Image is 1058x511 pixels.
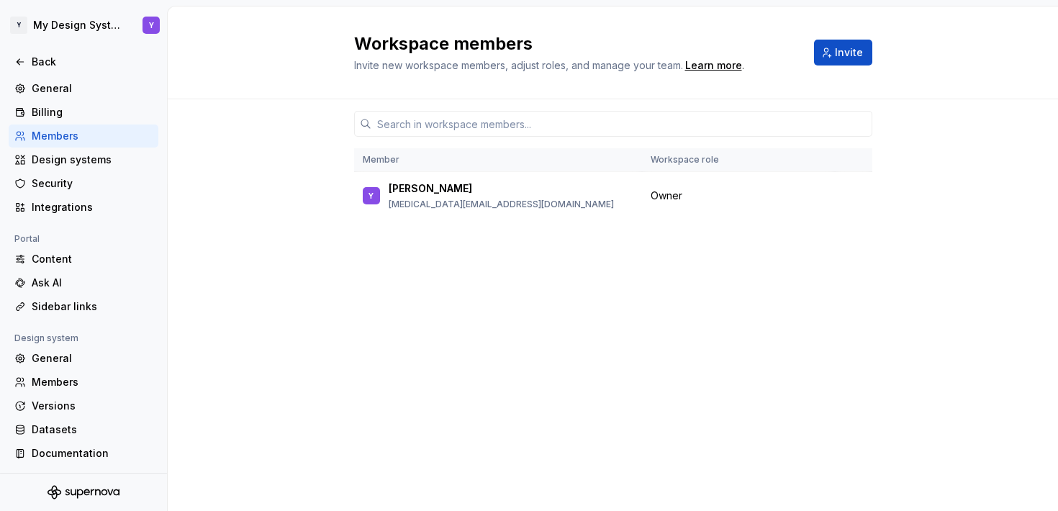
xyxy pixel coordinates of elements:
div: General [32,81,153,96]
a: Members [9,371,158,394]
div: Integrations [32,200,153,214]
div: Design system [9,330,84,347]
div: My Design System [33,18,125,32]
div: Members [32,375,153,389]
a: Versions [9,394,158,417]
a: Sidebar links [9,295,158,318]
th: Member [354,148,642,172]
span: . [683,60,744,71]
a: Content [9,248,158,271]
div: Back [32,55,153,69]
a: Security [9,172,158,195]
div: Documentation [32,446,153,461]
div: Portal [9,230,45,248]
a: Back [9,50,158,73]
button: YMy Design SystemY [3,9,164,41]
p: [PERSON_NAME] [389,181,472,196]
div: Billing [32,105,153,119]
a: Billing [9,101,158,124]
a: Learn more [685,58,742,73]
div: General [32,351,153,366]
a: Members [9,125,158,148]
div: Ask AI [32,276,153,290]
div: Versions [32,399,153,413]
p: [MEDICAL_DATA][EMAIL_ADDRESS][DOMAIN_NAME] [389,199,614,210]
span: Invite [835,45,863,60]
div: Y [10,17,27,34]
div: Security [32,176,153,191]
a: Datasets [9,418,158,441]
div: Datasets [32,422,153,437]
div: Y [149,19,154,31]
span: Invite new workspace members, adjust roles, and manage your team. [354,59,683,71]
input: Search in workspace members... [371,111,872,137]
button: Invite [814,40,872,65]
h2: Workspace members [354,32,797,55]
a: General [9,77,158,100]
th: Workspace role [642,148,835,172]
div: Design systems [32,153,153,167]
div: Members [32,129,153,143]
a: Design systems [9,148,158,171]
a: Integrations [9,196,158,219]
a: Ask AI [9,271,158,294]
div: Content [32,252,153,266]
a: General [9,347,158,370]
div: Sidebar links [32,299,153,314]
span: Owner [651,189,682,203]
svg: Supernova Logo [48,485,119,499]
a: Documentation [9,442,158,465]
div: Y [369,189,374,203]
